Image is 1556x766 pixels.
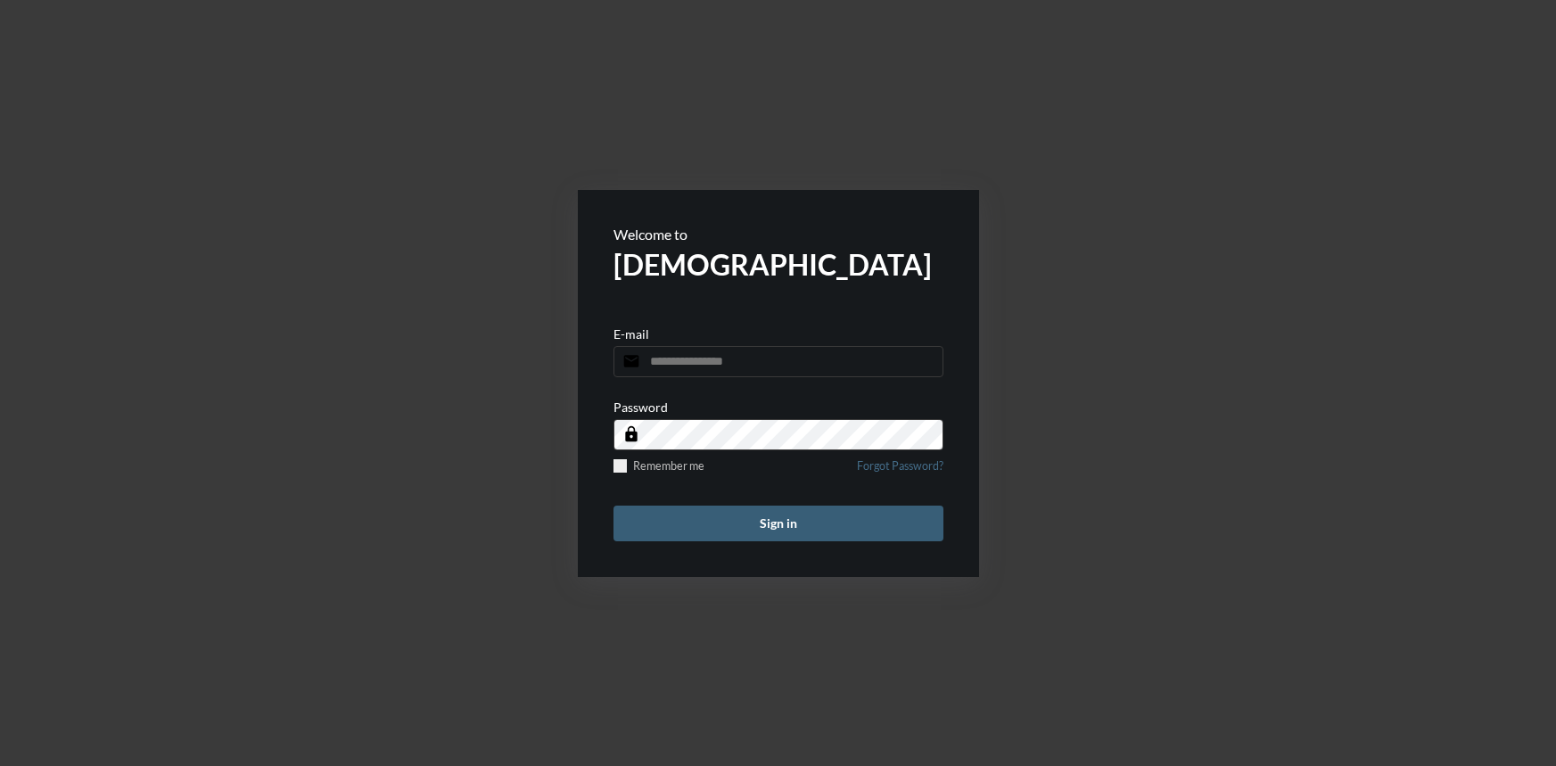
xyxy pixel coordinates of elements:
[613,506,943,541] button: Sign in
[613,226,943,243] p: Welcome to
[613,247,943,282] h2: [DEMOGRAPHIC_DATA]
[613,459,704,473] label: Remember me
[613,326,649,342] p: E-mail
[857,459,943,483] a: Forgot Password?
[613,399,668,415] p: Password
